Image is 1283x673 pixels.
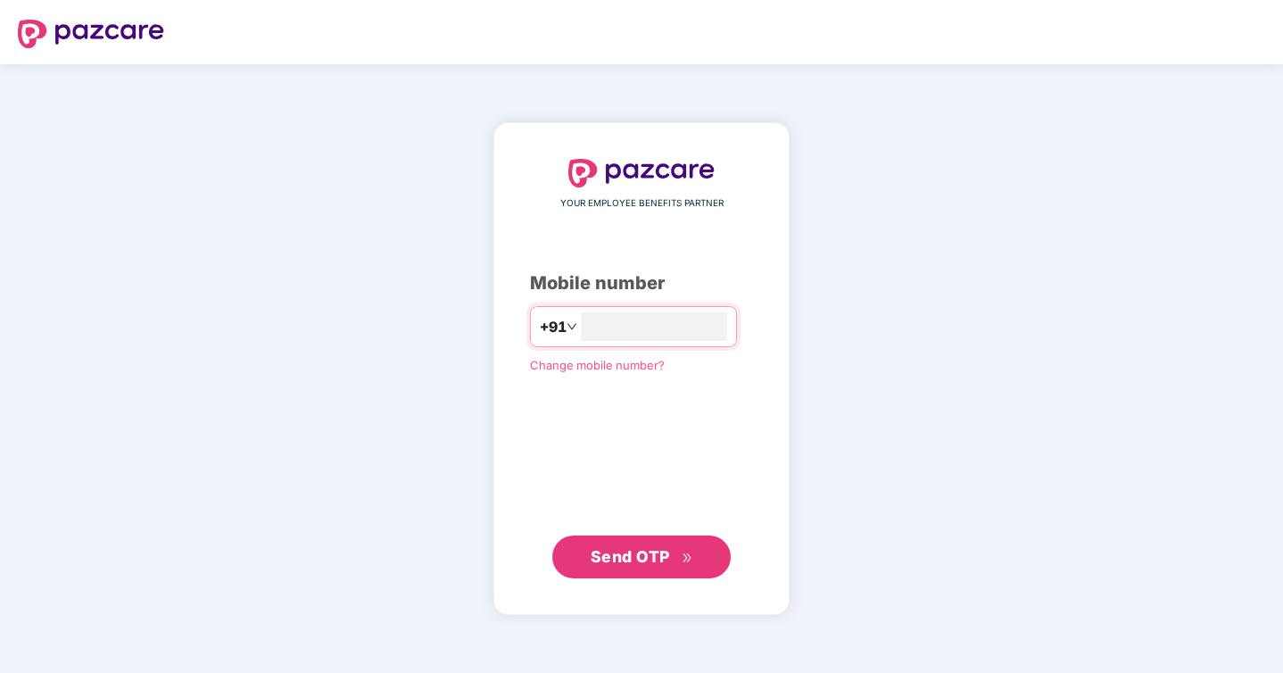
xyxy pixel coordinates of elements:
[560,196,724,211] span: YOUR EMPLOYEE BENEFITS PARTNER
[530,270,753,297] div: Mobile number
[18,20,164,48] img: logo
[530,358,665,372] a: Change mobile number?
[568,159,715,187] img: logo
[552,536,731,578] button: Send OTPdouble-right
[591,547,670,566] span: Send OTP
[567,321,577,332] span: down
[682,553,693,564] span: double-right
[540,316,567,338] span: +91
